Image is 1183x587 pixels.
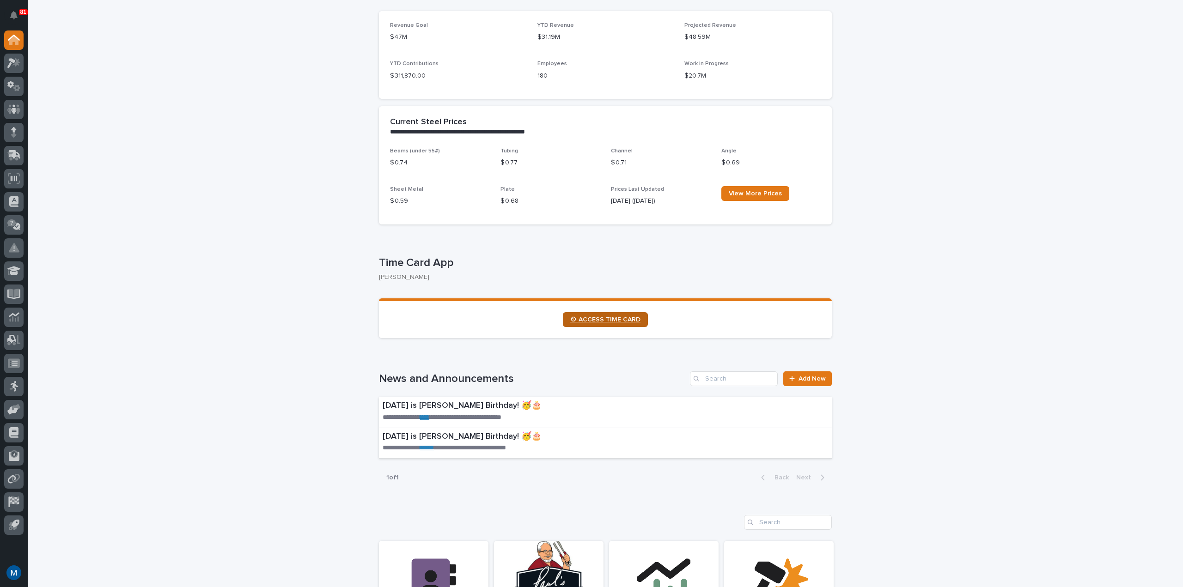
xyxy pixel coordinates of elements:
[611,196,710,206] p: [DATE] ([DATE])
[12,11,24,26] div: Notifications81
[379,466,406,489] p: 1 of 1
[537,61,567,67] span: Employees
[721,186,789,201] a: View More Prices
[684,23,736,28] span: Projected Revenue
[799,375,826,382] span: Add New
[500,158,600,168] p: $ 0.77
[563,312,648,327] a: ⏲ ACCESS TIME CARD
[390,117,467,127] h2: Current Steel Prices
[537,32,674,42] p: $31.19M
[379,372,686,386] h1: News and Announcements
[4,6,24,25] button: Notifications
[390,23,428,28] span: Revenue Goal
[383,432,697,442] p: [DATE] is [PERSON_NAME] Birthday! 🥳🎂
[769,474,789,481] span: Back
[744,515,832,530] input: Search
[721,148,737,154] span: Angle
[390,32,526,42] p: $47M
[537,71,674,81] p: 180
[611,148,633,154] span: Channel
[20,9,26,15] p: 81
[390,71,526,81] p: $ 311,870.00
[611,187,664,192] span: Prices Last Updated
[684,32,821,42] p: $48.59M
[500,148,518,154] span: Tubing
[390,158,489,168] p: $ 0.74
[796,474,817,481] span: Next
[684,71,821,81] p: $20.7M
[570,316,640,323] span: ⏲ ACCESS TIME CARD
[721,158,821,168] p: $ 0.69
[729,190,782,197] span: View More Prices
[754,473,793,482] button: Back
[390,61,439,67] span: YTD Contributions
[390,187,423,192] span: Sheet Metal
[690,371,778,386] input: Search
[684,61,729,67] span: Work in Progress
[4,563,24,582] button: users-avatar
[379,256,828,270] p: Time Card App
[793,473,832,482] button: Next
[383,401,694,411] p: [DATE] is [PERSON_NAME] Birthday! 🥳🎂
[783,371,832,386] a: Add New
[611,158,710,168] p: $ 0.71
[537,23,574,28] span: YTD Revenue
[500,196,600,206] p: $ 0.68
[390,148,440,154] span: Beams (under 55#)
[500,187,515,192] span: Plate
[379,273,824,281] p: [PERSON_NAME]
[390,196,489,206] p: $ 0.59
